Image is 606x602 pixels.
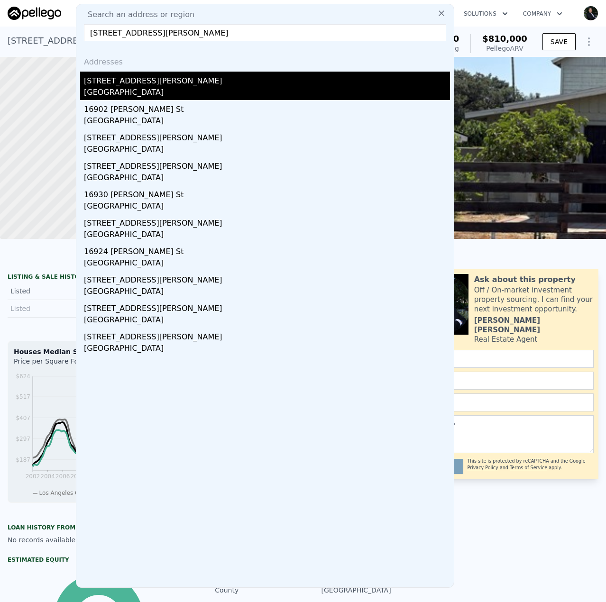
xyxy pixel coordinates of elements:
div: [STREET_ADDRESS][PERSON_NAME] [84,271,450,286]
button: SAVE [542,33,576,50]
button: Show Options [579,32,598,51]
div: [STREET_ADDRESS][PERSON_NAME] [84,128,450,144]
div: Off / On-market investment property sourcing. I can find your next investment opportunity. [474,285,594,314]
span: Search an address or region [80,9,194,20]
div: Loan history from public records [8,524,189,531]
tspan: $624 [16,373,30,380]
div: [STREET_ADDRESS][PERSON_NAME] [84,214,450,229]
tspan: 2002 [26,473,40,480]
input: Name [414,350,594,368]
div: Pellego ARV [482,44,527,53]
tspan: 2006 [55,473,70,480]
input: Enter an address, city, region, neighborhood or zip code [84,24,446,41]
div: [GEOGRAPHIC_DATA] [303,585,391,595]
div: Houses Median Sale [14,347,183,356]
input: Phone [414,393,594,411]
img: avatar [583,6,598,21]
div: Addresses [80,49,450,72]
div: [STREET_ADDRESS][PERSON_NAME] [84,157,450,172]
div: This site is protected by reCAPTCHA and the Google and apply. [467,455,594,474]
div: [GEOGRAPHIC_DATA] [84,115,450,128]
div: 16930 [PERSON_NAME] St [84,185,450,201]
div: Ask about this property [474,274,576,285]
div: LISTING & SALE HISTORY [8,273,189,283]
div: [GEOGRAPHIC_DATA] [84,257,450,271]
tspan: $297 [16,436,30,442]
div: [GEOGRAPHIC_DATA] [84,87,450,100]
div: [GEOGRAPHIC_DATA] [84,144,450,157]
div: [PERSON_NAME] [PERSON_NAME] [474,316,594,335]
button: Company [515,5,570,22]
div: [STREET_ADDRESS][PERSON_NAME] [84,328,450,343]
div: No records available. [8,535,189,545]
div: Price per Square Foot [14,356,99,372]
div: Estimated Equity [8,556,189,564]
span: $810,000 [482,34,527,44]
div: Listed [10,286,91,296]
div: [GEOGRAPHIC_DATA] [84,343,450,356]
a: Privacy Policy [467,465,498,470]
span: Los Angeles Co. [39,490,84,496]
div: Real Estate Agent [474,335,538,344]
div: [STREET_ADDRESS][PERSON_NAME] [84,299,450,314]
div: [GEOGRAPHIC_DATA] [84,229,450,242]
button: Solutions [456,5,515,22]
tspan: 2004 [40,473,55,480]
img: Pellego [8,7,61,20]
div: [STREET_ADDRESS][PERSON_NAME] [84,72,450,87]
tspan: $187 [16,456,30,463]
div: [GEOGRAPHIC_DATA] [84,172,450,185]
div: [STREET_ADDRESS][PERSON_NAME] , El Monte , CA 91732 [8,34,253,47]
div: County [215,585,303,595]
div: 16924 [PERSON_NAME] St [84,242,450,257]
div: 16902 [PERSON_NAME] St [84,100,450,115]
div: [GEOGRAPHIC_DATA] [84,201,450,214]
div: Listed [10,304,91,313]
div: [GEOGRAPHIC_DATA] [84,314,450,328]
div: [GEOGRAPHIC_DATA] [84,286,450,299]
input: Email [414,372,594,390]
tspan: $407 [16,415,30,421]
tspan: $517 [16,393,30,400]
a: Terms of Service [510,465,547,470]
tspan: 2009 [70,473,85,480]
